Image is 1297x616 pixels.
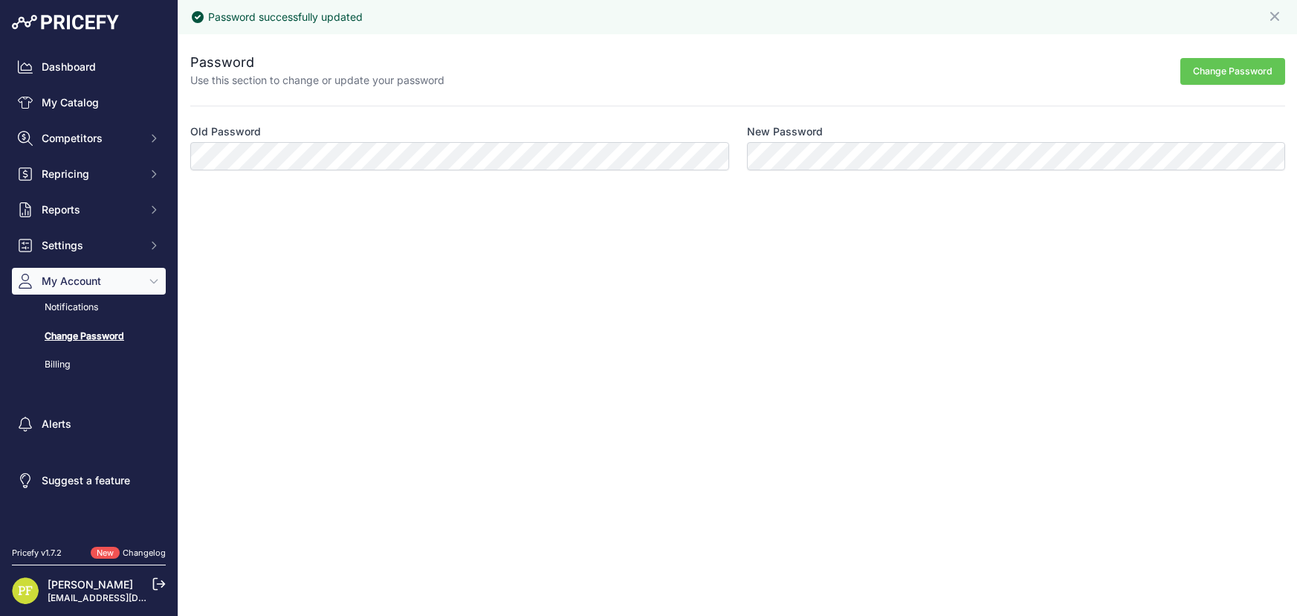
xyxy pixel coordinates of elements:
span: Repricing [42,167,139,182]
img: Pricefy Logo [12,15,119,30]
div: Pricefy v1.7.2 [12,547,62,559]
a: Dashboard [12,54,166,80]
div: Password successfully updated [208,10,363,25]
div: Billing [12,352,166,378]
button: My Account [12,268,166,295]
span: Competitors [42,131,139,146]
a: Change Password [12,324,166,350]
label: New Password [747,124,1286,139]
a: Notifications [12,295,166,321]
h2: Password [190,52,444,73]
button: Reports [12,196,166,223]
label: Old Password [190,124,729,139]
a: Changelog [123,548,166,558]
button: Close [1267,6,1285,24]
span: Settings [42,238,139,253]
span: My Account [42,274,139,289]
a: Suggest a feature [12,467,166,494]
a: Alerts [12,411,166,437]
span: New [91,547,120,559]
button: Settings [12,232,166,259]
a: [PERSON_NAME] [48,578,133,591]
a: [EMAIL_ADDRESS][DOMAIN_NAME] [48,592,203,603]
nav: Sidebar [12,54,166,529]
button: Repricing [12,161,166,187]
button: Competitors [12,125,166,152]
span: Reports [42,202,139,217]
button: Change Password [1180,58,1285,86]
p: Use this section to change or update your password [190,73,444,88]
a: My Catalog [12,89,166,116]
